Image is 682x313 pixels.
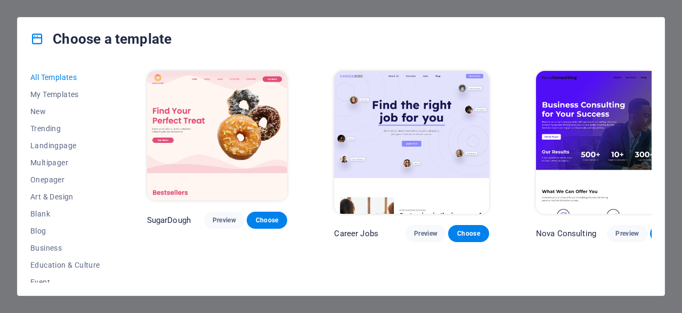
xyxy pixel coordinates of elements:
span: Choose [457,229,480,238]
button: Onepager [30,171,100,188]
span: Business [30,244,100,252]
span: Multipager [30,158,100,167]
button: Blank [30,205,100,222]
button: All Templates [30,69,100,86]
button: Landingpage [30,137,100,154]
span: All Templates [30,73,100,82]
button: New [30,103,100,120]
button: Blog [30,222,100,239]
span: Blog [30,227,100,235]
button: Art & Design [30,188,100,205]
span: Trending [30,124,100,133]
button: Choose [247,212,287,229]
button: Preview [405,225,446,242]
button: Preview [607,225,647,242]
img: Career Jobs [334,71,489,214]
p: SugarDough [147,215,191,226]
span: Preview [213,216,236,224]
span: Onepager [30,175,100,184]
button: Education & Culture [30,256,100,274]
span: New [30,107,100,116]
span: Education & Culture [30,261,100,269]
h4: Choose a template [30,30,172,47]
span: Landingpage [30,141,100,150]
span: Art & Design [30,192,100,201]
img: SugarDough [147,71,288,200]
button: Choose [448,225,489,242]
button: Event [30,274,100,291]
p: Career Jobs [334,228,378,239]
span: Preview [414,229,437,238]
button: My Templates [30,86,100,103]
button: Business [30,239,100,256]
span: Preview [615,229,639,238]
button: Multipager [30,154,100,171]
button: Trending [30,120,100,137]
button: Preview [204,212,245,229]
p: Nova Consulting [536,228,596,239]
span: My Templates [30,90,100,99]
span: Choose [255,216,279,224]
span: Blank [30,210,100,218]
span: Event [30,278,100,286]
